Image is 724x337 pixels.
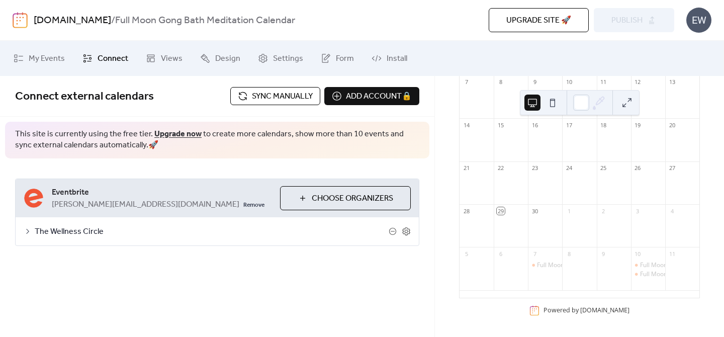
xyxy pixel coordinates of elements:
div: 12 [634,78,642,86]
a: Form [313,45,361,72]
div: 18 [600,121,607,129]
div: 25 [600,164,607,172]
div: 9 [531,78,538,86]
span: Form [336,53,354,65]
div: 16 [531,121,538,129]
span: Choose Organizers [312,193,393,205]
a: Install [364,45,415,72]
img: logo [13,12,28,28]
div: 7 [463,78,470,86]
div: 29 [497,207,504,215]
div: EW [686,8,711,33]
div: 21 [463,164,470,172]
div: 6 [497,250,504,258]
span: Connect external calendars [15,86,154,108]
div: 9 [600,250,607,258]
button: Upgrade site 🚀 [489,8,589,32]
a: [DOMAIN_NAME] [34,11,111,30]
span: Eventbrite [52,187,272,199]
span: Views [161,53,183,65]
div: 11 [600,78,607,86]
span: Connect [98,53,128,65]
span: Sync manually [252,91,313,103]
a: Views [138,45,190,72]
div: Full Moon Gong Bath Meditation @ 12pm [537,261,652,270]
b: Full Moon Gong Bath Meditation Calendar [115,11,295,30]
div: 13 [668,78,676,86]
div: 15 [497,121,504,129]
div: 1 [565,207,573,215]
div: 10 [634,250,642,258]
a: Settings [250,45,311,72]
div: 3 [634,207,642,215]
a: Upgrade now [154,126,202,142]
span: This site is currently using the free tier. to create more calendars, show more than 10 events an... [15,129,419,151]
span: Settings [273,53,303,65]
div: Powered by [544,306,629,315]
span: Install [387,53,407,65]
span: [PERSON_NAME][EMAIL_ADDRESS][DOMAIN_NAME] [52,199,239,211]
b: / [111,11,115,30]
div: Full Moon Group Gong Bath Meditation @ 7pm [631,270,665,279]
div: 17 [565,121,573,129]
span: The Wellness Circle [35,226,389,238]
span: Remove [243,201,264,209]
span: My Events [29,53,65,65]
a: Connect [75,45,136,72]
div: 11 [668,250,676,258]
a: Design [193,45,248,72]
img: eventbrite [24,188,44,208]
div: 4 [668,207,676,215]
div: 10 [565,78,573,86]
div: 23 [531,164,538,172]
div: 2 [600,207,607,215]
div: 8 [497,78,504,86]
div: 7 [531,250,538,258]
div: 30 [531,207,538,215]
div: 22 [497,164,504,172]
a: My Events [6,45,72,72]
span: Upgrade site 🚀 [506,15,571,27]
div: 19 [634,121,642,129]
div: 14 [463,121,470,129]
div: 28 [463,207,470,215]
button: Sync manually [230,87,320,105]
div: 24 [565,164,573,172]
a: [DOMAIN_NAME] [580,306,629,315]
div: 27 [668,164,676,172]
span: Design [215,53,240,65]
div: Full Moon Group Gong Bath Meditation @ 5:45pm [631,261,665,270]
div: 8 [565,250,573,258]
div: 5 [463,250,470,258]
div: 26 [634,164,642,172]
button: Choose Organizers [280,186,411,210]
div: Full Moon Gong Bath Meditation @ 12pm [528,261,562,270]
div: 20 [668,121,676,129]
